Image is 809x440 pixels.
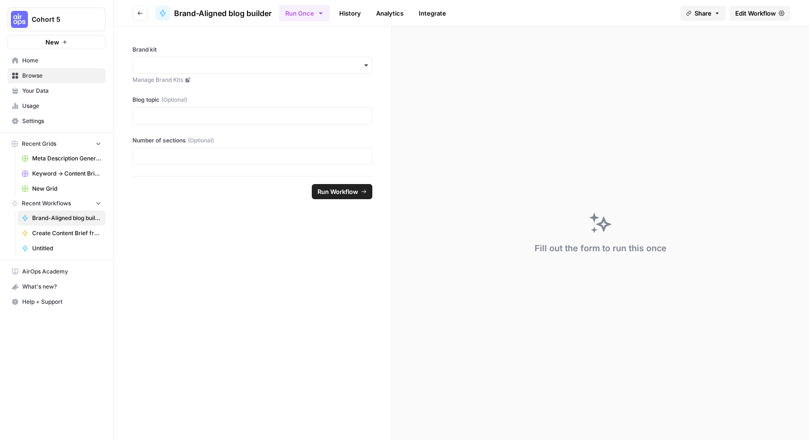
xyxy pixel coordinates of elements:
[8,83,106,98] a: Your Data
[8,137,106,151] button: Recent Grids
[161,96,187,104] span: (Optional)
[132,45,372,54] label: Brand kit
[312,184,372,199] button: Run Workflow
[188,136,214,145] span: (Optional)
[18,151,106,166] a: Meta Description Generator ([PERSON_NAME]) Grid
[8,264,106,279] a: AirOps Academy
[32,169,101,178] span: Keyword -> Content Brief -> Article
[32,154,101,163] span: Meta Description Generator ([PERSON_NAME]) Grid
[8,279,106,294] button: What's new?
[22,298,101,306] span: Help + Support
[32,229,101,238] span: Create Content Brief from Keyword
[8,98,106,114] a: Usage
[22,56,101,65] span: Home
[45,37,59,47] span: New
[8,8,106,31] button: Workspace: Cohort 5
[22,102,101,110] span: Usage
[22,71,101,80] span: Browse
[18,211,106,226] a: Brand-Aligned blog builder
[32,214,101,222] span: Brand-Aligned blog builder
[8,294,106,309] button: Help + Support
[680,6,726,21] button: Share
[18,166,106,181] a: Keyword -> Content Brief -> Article
[535,242,667,255] div: Fill out the form to run this once
[18,241,106,256] a: Untitled
[413,6,452,21] a: Integrate
[695,9,712,18] span: Share
[18,226,106,241] a: Create Content Brief from Keyword
[11,11,28,28] img: Cohort 5 Logo
[317,187,358,196] span: Run Workflow
[18,181,106,196] a: New Grid
[22,267,101,276] span: AirOps Academy
[730,6,790,21] a: Edit Workflow
[22,140,56,148] span: Recent Grids
[22,199,71,208] span: Recent Workflows
[8,35,106,49] button: New
[370,6,409,21] a: Analytics
[32,15,89,24] span: Cohort 5
[279,5,330,21] button: Run Once
[155,6,272,21] a: Brand-Aligned blog builder
[32,244,101,253] span: Untitled
[132,96,372,104] label: Blog topic
[8,114,106,129] a: Settings
[32,185,101,193] span: New Grid
[8,280,105,294] div: What's new?
[132,136,372,145] label: Number of sections
[22,87,101,95] span: Your Data
[735,9,776,18] span: Edit Workflow
[8,68,106,83] a: Browse
[22,117,101,125] span: Settings
[334,6,367,21] a: History
[174,8,272,19] span: Brand-Aligned blog builder
[8,196,106,211] button: Recent Workflows
[8,53,106,68] a: Home
[132,76,372,84] a: Manage Brand Kits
